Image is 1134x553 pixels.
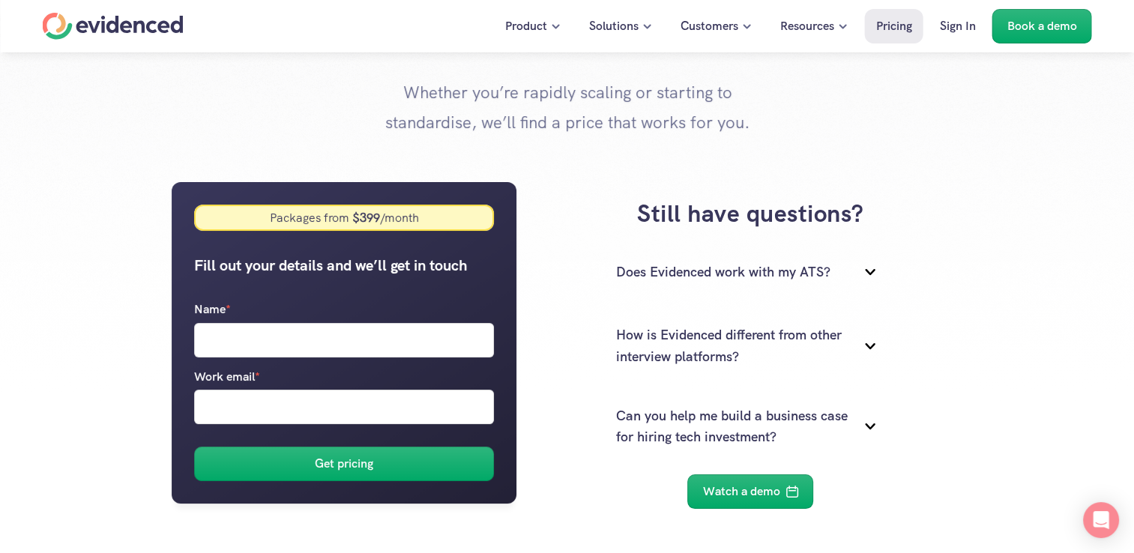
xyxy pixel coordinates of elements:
[349,210,380,226] strong: $ 399
[380,78,755,137] p: Whether you’re rapidly scaling or starting to standardise, we’ll find a price that works for you.
[865,9,923,43] a: Pricing
[687,474,813,509] a: Watch a demo
[615,405,848,449] p: Can you help me build a business case for hiring tech investment?
[780,16,834,36] p: Resources
[992,9,1092,43] a: Book a demo
[43,13,184,40] a: Home
[940,16,976,36] p: Sign In
[194,253,494,277] h5: Fill out your details and we’ll get in touch
[589,16,639,36] p: Solutions
[1007,16,1077,36] p: Book a demo
[615,324,848,368] p: How is Evidenced different from other interview platforms?
[505,16,547,36] p: Product
[315,455,373,474] h6: Get pricing
[1083,502,1119,538] div: Open Intercom Messenger
[194,300,231,319] p: Name
[615,262,848,283] p: Does Evidenced work with my ATS?
[702,482,779,501] p: Watch a demo
[681,16,738,36] p: Customers
[270,210,419,226] div: Packages from /month
[194,367,260,387] p: Work email
[876,16,912,36] p: Pricing
[194,323,494,357] input: Name*
[929,9,987,43] a: Sign In
[554,197,947,231] h3: Still have questions?
[194,390,494,424] input: Work email*
[194,447,494,481] button: Get pricing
